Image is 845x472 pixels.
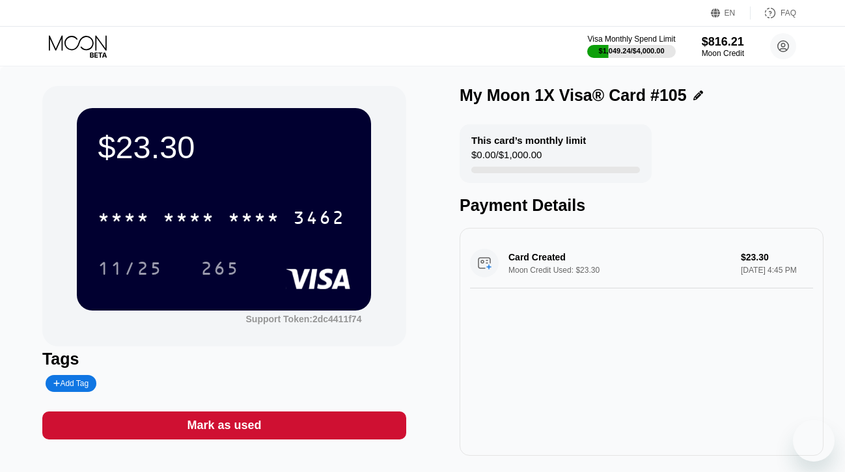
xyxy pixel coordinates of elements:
[53,379,89,388] div: Add Tag
[98,129,350,165] div: $23.30
[187,418,261,433] div: Mark as used
[246,314,362,324] div: Support Token: 2dc4411f74
[191,252,249,285] div: 265
[201,260,240,281] div: 265
[46,375,96,392] div: Add Tag
[702,49,744,58] div: Moon Credit
[471,149,542,167] div: $0.00 / $1,000.00
[711,7,751,20] div: EN
[460,86,687,105] div: My Moon 1X Visa® Card #105
[42,411,406,439] div: Mark as used
[725,8,736,18] div: EN
[246,314,362,324] div: Support Token:2dc4411f74
[88,252,173,285] div: 11/25
[471,135,586,146] div: This card’s monthly limit
[751,7,796,20] div: FAQ
[460,196,824,215] div: Payment Details
[599,47,665,55] div: $1,049.24 / $4,000.00
[587,35,675,44] div: Visa Monthly Spend Limit
[702,35,744,49] div: $816.21
[702,35,744,58] div: $816.21Moon Credit
[587,35,675,58] div: Visa Monthly Spend Limit$1,049.24/$4,000.00
[98,260,163,281] div: 11/25
[42,350,406,368] div: Tags
[293,209,345,230] div: 3462
[781,8,796,18] div: FAQ
[793,420,835,462] iframe: Кнопка запуска окна обмена сообщениями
